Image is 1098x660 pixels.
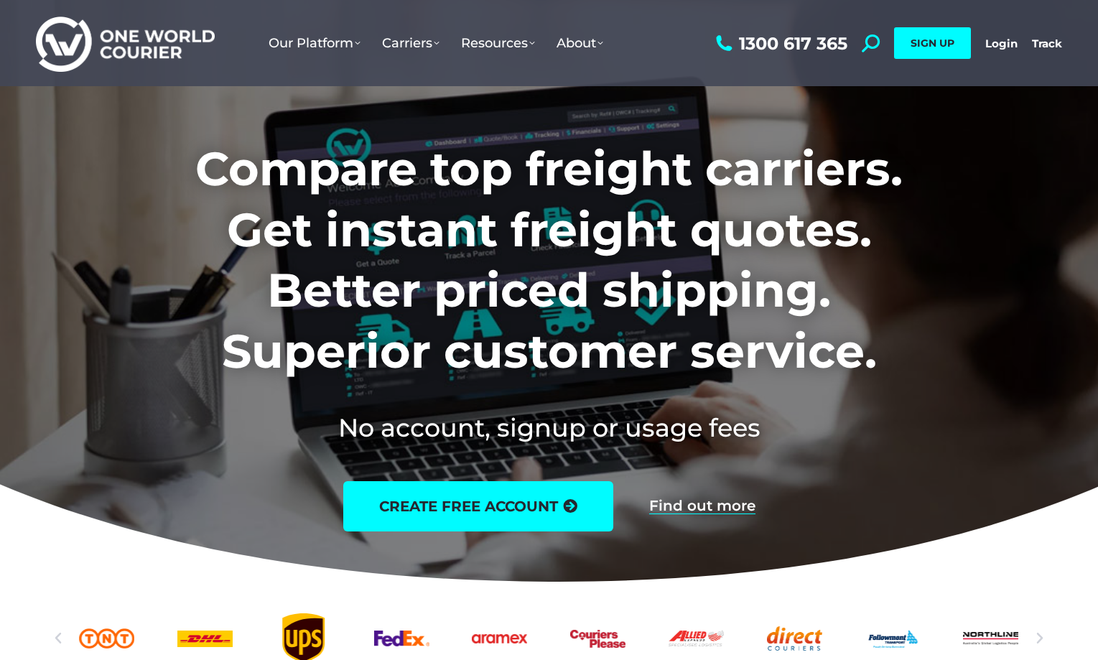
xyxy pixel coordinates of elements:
[258,21,371,65] a: Our Platform
[546,21,614,65] a: About
[557,35,603,51] span: About
[382,35,439,51] span: Carriers
[894,27,971,59] a: SIGN UP
[461,35,535,51] span: Resources
[101,139,997,381] h1: Compare top freight carriers. Get instant freight quotes. Better priced shipping. Superior custom...
[1032,37,1062,50] a: Track
[649,498,755,514] a: Find out more
[371,21,450,65] a: Carriers
[985,37,1018,50] a: Login
[343,481,613,531] a: create free account
[36,14,215,73] img: One World Courier
[450,21,546,65] a: Resources
[712,34,847,52] a: 1300 617 365
[101,410,997,445] h2: No account, signup or usage fees
[269,35,360,51] span: Our Platform
[911,37,954,50] span: SIGN UP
